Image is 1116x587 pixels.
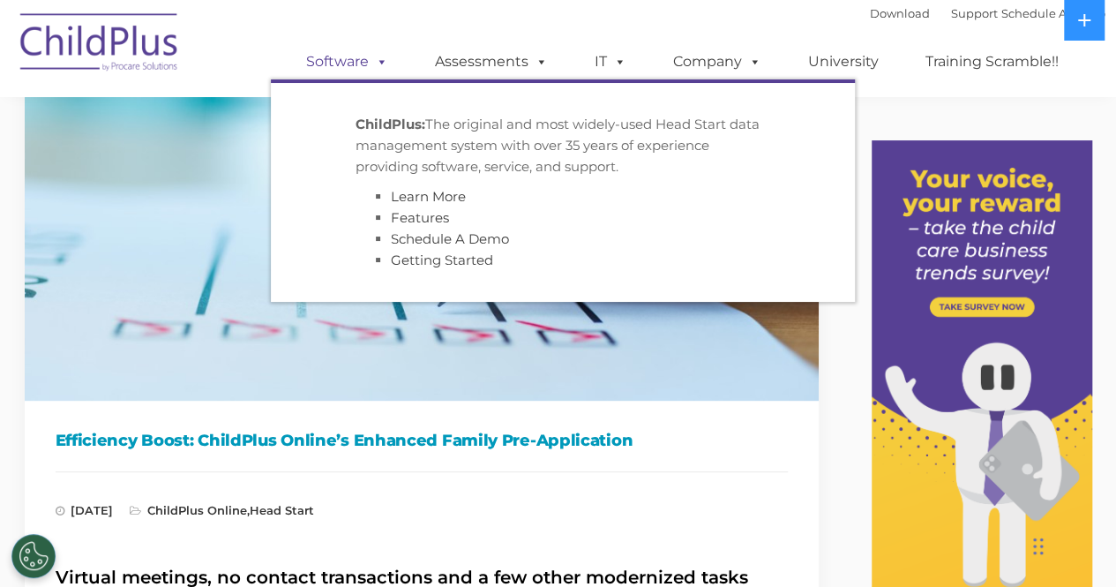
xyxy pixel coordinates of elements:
[56,427,788,454] h1: Efficiency Boost: ChildPlus Online’s Enhanced Family Pre-Application
[11,534,56,578] button: Cookies Settings
[655,44,779,79] a: Company
[250,503,314,517] a: Head Start
[870,6,1105,20] font: |
[1001,6,1105,20] a: Schedule A Demo
[1028,502,1116,587] iframe: Chat Widget
[147,503,247,517] a: ChildPlus Online
[908,44,1076,79] a: Training Scramble!!
[391,230,509,247] a: Schedule A Demo
[130,503,314,517] span: ,
[391,209,449,226] a: Features
[951,6,998,20] a: Support
[790,44,896,79] a: University
[56,503,113,517] span: [DATE]
[417,44,565,79] a: Assessments
[391,188,466,205] a: Learn More
[391,252,493,268] a: Getting Started
[1033,520,1044,573] div: Drag
[577,44,644,79] a: IT
[288,44,406,79] a: Software
[870,6,930,20] a: Download
[356,116,425,132] strong: ChildPlus:
[356,114,770,177] p: The original and most widely-used Head Start data management system with over 35 years of experie...
[11,1,188,89] img: ChildPlus by Procare Solutions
